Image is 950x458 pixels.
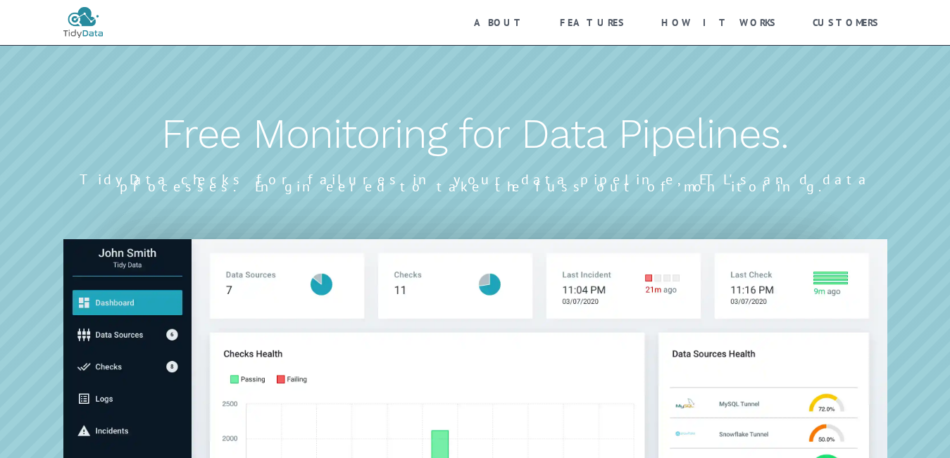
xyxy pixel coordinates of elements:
[63,176,887,190] span: TidyData checks for failures in your data pipeline, ETL's and data processes. Engineered to take ...
[644,7,795,38] a: How It Works
[795,7,898,38] a: Customers
[63,91,887,176] h1: Free Monitoring for Data Pipelines.
[542,7,644,38] a: Features
[456,7,542,38] a: About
